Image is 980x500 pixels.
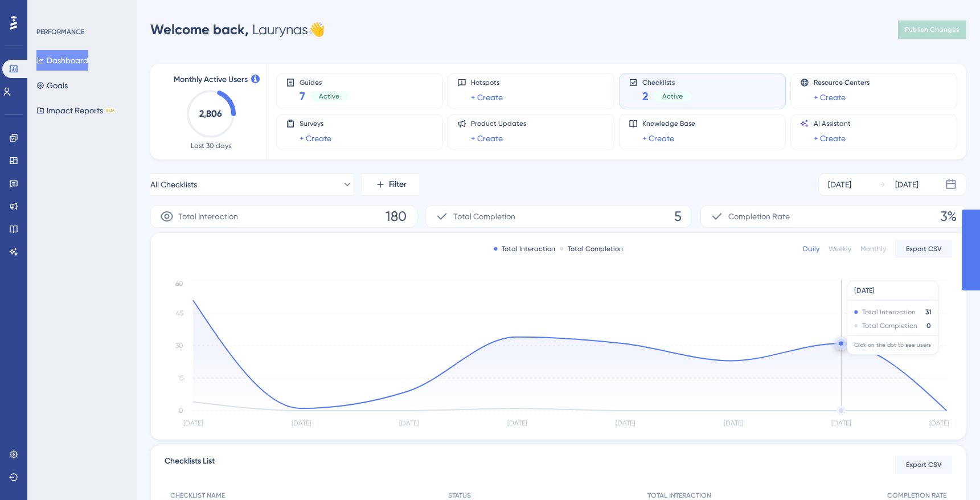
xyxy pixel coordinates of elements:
span: CHECKLIST NAME [170,491,225,500]
a: + Create [814,132,846,145]
button: Dashboard [36,50,88,71]
button: All Checklists [150,173,353,196]
tspan: [DATE] [616,419,635,427]
span: Checklists [642,78,692,86]
span: Welcome back, [150,21,249,38]
span: Knowledge Base [642,119,695,128]
span: Filter [389,178,407,191]
span: COMPLETION RATE [887,491,946,500]
a: + Create [471,132,503,145]
a: + Create [471,91,503,104]
tspan: [DATE] [292,419,311,427]
tspan: [DATE] [929,419,949,427]
div: Total Completion [560,244,623,253]
tspan: 15 [178,374,183,382]
iframe: UserGuiding AI Assistant Launcher [932,455,966,489]
span: 180 [386,207,407,226]
span: Publish Changes [905,25,960,34]
span: Surveys [300,119,331,128]
span: Hotspots [471,78,503,87]
span: Last 30 days [191,141,231,150]
div: Monthly [860,244,886,253]
tspan: [DATE] [183,419,203,427]
span: 2 [642,88,649,104]
button: Export CSV [895,240,952,258]
span: Completion Rate [728,210,790,223]
button: Publish Changes [898,21,966,39]
span: AI Assistant [814,119,851,128]
div: BETA [105,108,116,113]
tspan: 45 [176,309,183,317]
span: TOTAL INTERACTION [647,491,711,500]
span: Product Updates [471,119,526,128]
a: + Create [642,132,674,145]
tspan: [DATE] [724,419,743,427]
tspan: [DATE] [399,419,419,427]
button: Goals [36,75,68,96]
div: Daily [803,244,819,253]
span: Guides [300,78,348,86]
span: Checklists List [165,454,215,475]
span: Export CSV [906,244,942,253]
div: PERFORMANCE [36,27,84,36]
span: All Checklists [150,178,197,191]
button: Export CSV [895,456,952,474]
text: 2,806 [199,108,222,119]
span: Active [319,92,339,101]
div: [DATE] [895,178,919,191]
button: Filter [362,173,419,196]
tspan: 60 [175,280,183,288]
span: 5 [674,207,682,226]
tspan: 30 [175,342,183,350]
a: + Create [300,132,331,145]
span: STATUS [448,491,471,500]
span: Total Interaction [178,210,238,223]
button: Impact ReportsBETA [36,100,116,121]
div: [DATE] [828,178,851,191]
span: Total Completion [453,210,515,223]
span: 3% [940,207,957,226]
div: Total Interaction [494,244,555,253]
div: Laurynas 👋 [150,21,325,39]
div: Weekly [829,244,851,253]
tspan: [DATE] [831,419,851,427]
tspan: 0 [179,407,183,415]
span: Active [662,92,683,101]
tspan: [DATE] [507,419,527,427]
span: Export CSV [906,460,942,469]
span: 7 [300,88,305,104]
span: Monthly Active Users [174,73,248,87]
a: + Create [814,91,846,104]
span: Resource Centers [814,78,870,87]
